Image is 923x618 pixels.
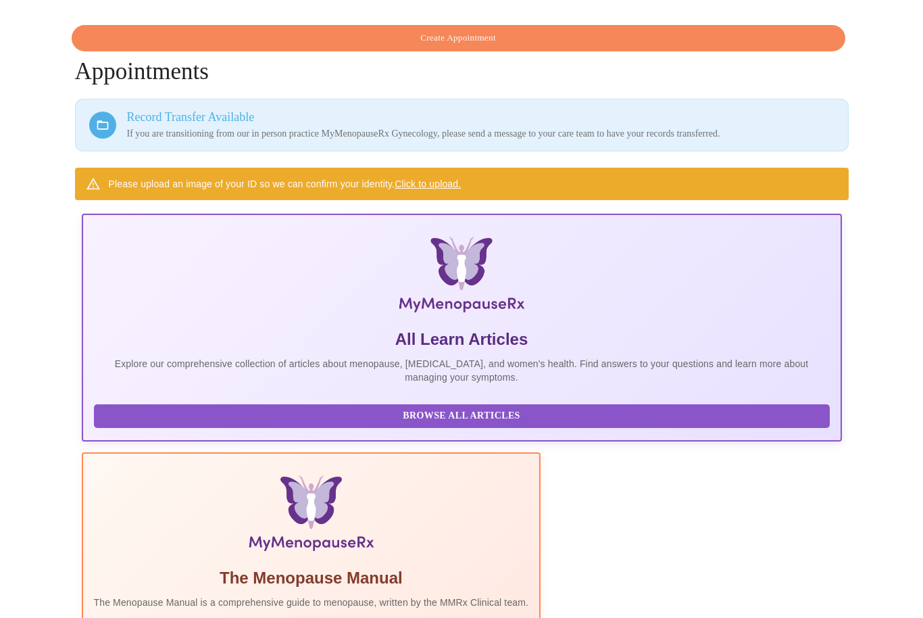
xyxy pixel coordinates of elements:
[107,408,816,425] span: Browse All Articles
[109,172,461,196] div: Please upload an image of your ID so we can confirm your identity.
[207,237,715,318] img: MyMenopauseRx Logo
[94,357,830,384] p: Explore our comprehensive collection of articles about menopause, [MEDICAL_DATA], and women's hea...
[395,179,461,189] a: Click to upload.
[127,110,834,124] h3: Record Transfer Available
[94,409,833,421] a: Browse All Articles
[94,329,830,350] h5: All Learn Articles
[72,25,845,51] button: Create Appointment
[163,475,459,556] img: Menopause Manual
[127,127,834,141] p: If you are transitioning from our in person practice MyMenopauseRx Gynecology, please send a mess...
[87,30,830,46] span: Create Appointment
[94,567,529,589] h5: The Menopause Manual
[94,596,529,609] p: The Menopause Manual is a comprehensive guide to menopause, written by the MMRx Clinical team.
[94,404,830,428] button: Browse All Articles
[75,25,849,85] h4: Appointments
